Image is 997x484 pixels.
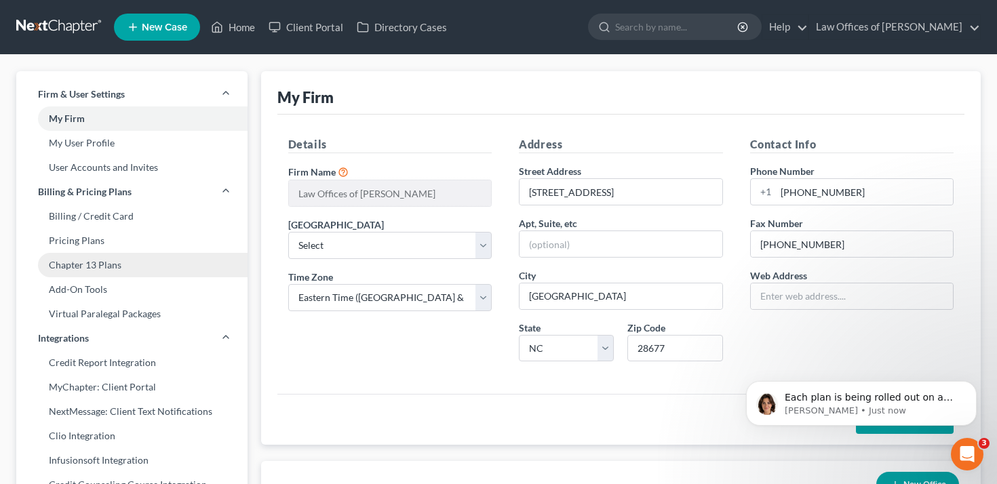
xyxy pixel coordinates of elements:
iframe: Intercom notifications message [726,352,997,447]
a: Virtual Paralegal Packages [16,302,248,326]
a: My Firm [16,106,248,131]
label: Time Zone [288,270,333,284]
input: Enter city... [520,283,722,309]
label: Zip Code [627,321,665,335]
span: Integrations [38,331,89,345]
label: [GEOGRAPHIC_DATA] [288,218,384,232]
a: Pricing Plans [16,228,248,253]
input: Enter phone... [776,179,954,205]
a: Law Offices of [PERSON_NAME] [809,15,980,39]
label: Street Address [519,164,581,178]
h5: Address [519,136,723,153]
a: MyChapter: Client Portal [16,375,248,399]
a: User Accounts and Invites [16,155,248,180]
h5: Details [288,136,492,153]
input: Search by name... [615,14,739,39]
span: 3 [979,438,990,449]
a: Help [762,15,808,39]
div: +1 [751,179,776,205]
input: Enter web address.... [751,283,954,309]
label: Web Address [750,268,807,283]
label: City [519,268,536,283]
a: NextMessage: Client Text Notifications [16,399,248,424]
a: Firm & User Settings [16,82,248,106]
iframe: Intercom live chat [951,438,983,470]
a: Credit Report Integration [16,350,248,375]
div: My Firm [277,87,334,107]
a: Home [204,15,262,39]
input: XXXXX [627,335,722,362]
h5: Contact Info [750,136,954,153]
span: Firm & User Settings [38,87,125,101]
a: Clio Integration [16,424,248,448]
a: Client Portal [262,15,350,39]
a: Infusionsoft Integration [16,448,248,472]
span: Billing & Pricing Plans [38,185,132,199]
label: Apt, Suite, etc [519,216,577,230]
span: New Case [142,22,187,33]
label: Fax Number [750,216,803,230]
input: Enter fax... [751,231,954,257]
span: Firm Name [288,166,336,178]
a: Directory Cases [350,15,454,39]
a: Add-On Tools [16,277,248,302]
input: Enter address... [520,179,722,205]
input: Enter name... [289,180,492,206]
a: My User Profile [16,131,248,155]
a: Chapter 13 Plans [16,253,248,277]
label: State [519,321,541,335]
input: (optional) [520,231,722,257]
label: Phone Number [750,164,815,178]
a: Integrations [16,326,248,350]
a: Billing & Pricing Plans [16,180,248,204]
a: Billing / Credit Card [16,204,248,228]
